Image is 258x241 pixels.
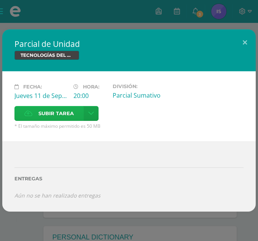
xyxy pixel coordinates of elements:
span: Fecha: [23,84,42,90]
div: 20:00 [73,92,107,100]
span: Subir tarea [38,106,74,120]
div: Parcial Sumativo [113,91,166,100]
button: Close (Esc) [234,29,256,55]
span: Hora: [83,84,99,90]
h2: Parcial de Unidad [14,39,244,49]
span: TECNOLOGÍAS DEL APRENDIZAJE Y LA COMUNICACIÓN [14,51,79,60]
span: * El tamaño máximo permitido es 50 MB [14,123,244,129]
label: División: [113,84,166,89]
div: Jueves 11 de Septiembre [14,92,67,100]
label: Entregas [14,176,244,182]
i: Aún no se han realizado entregas [14,192,100,199]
